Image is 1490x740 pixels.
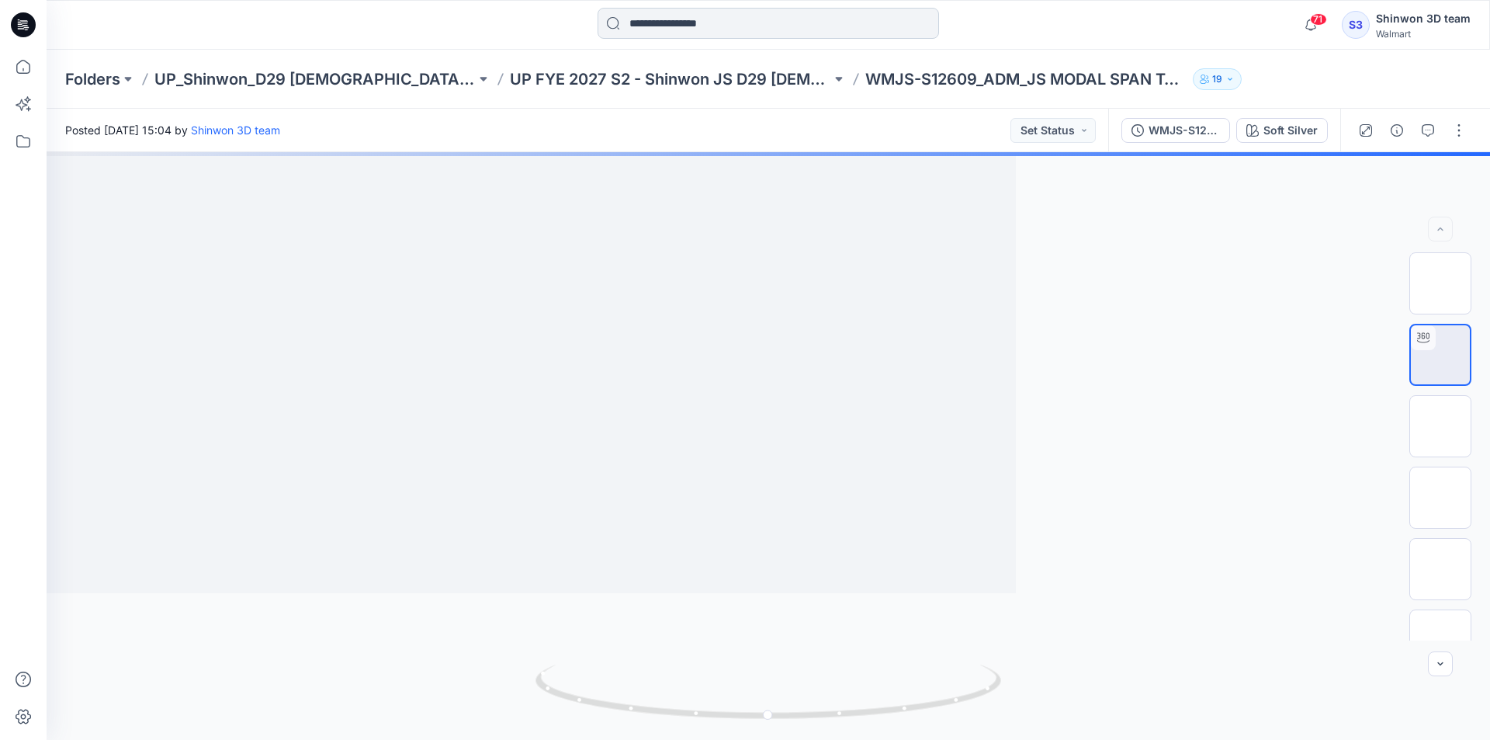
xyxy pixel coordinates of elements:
button: Details [1384,118,1409,143]
span: Posted [DATE] 15:04 by [65,122,280,138]
a: Shinwon 3D team [191,123,280,137]
button: Soft Silver [1236,118,1328,143]
a: UP_Shinwon_D29 [DEMOGRAPHIC_DATA] Sleep [154,68,476,90]
div: WMJS-S12609_ADM_JS MODAL SPAN TAP SHORTS [1149,122,1220,139]
p: WMJS-S12609_ADM_JS MODAL SPAN TAP SHORTS [865,68,1187,90]
button: 19 [1193,68,1242,90]
a: UP FYE 2027 S2 - Shinwon JS D29 [DEMOGRAPHIC_DATA] Sleepwear [510,68,831,90]
p: 19 [1212,71,1222,88]
span: 71 [1310,13,1327,26]
div: Shinwon 3D team [1376,9,1471,28]
div: S3 [1342,11,1370,39]
div: Walmart [1376,28,1471,40]
button: WMJS-S12609_ADM_JS MODAL SPAN TAP SHORTS [1121,118,1230,143]
a: Folders [65,68,120,90]
div: Soft Silver [1263,122,1318,139]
